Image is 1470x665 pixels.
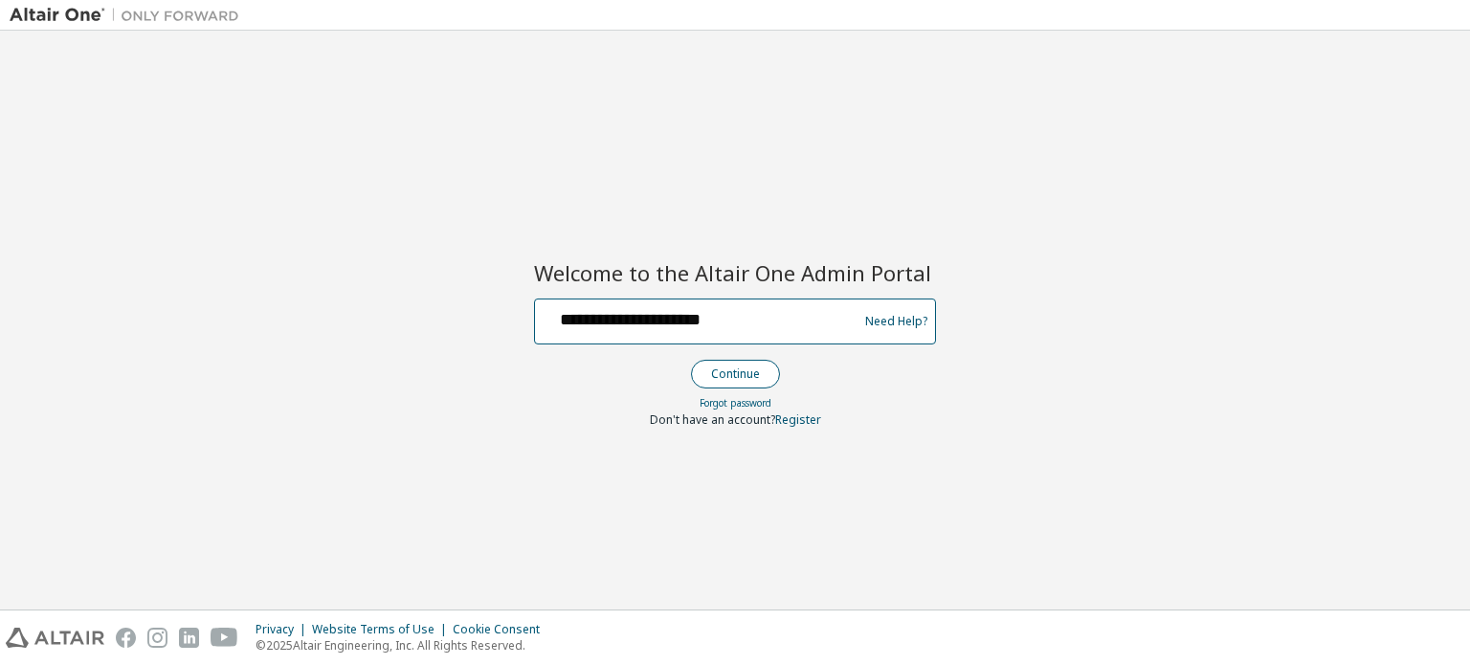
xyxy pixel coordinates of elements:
div: Website Terms of Use [312,622,453,637]
img: instagram.svg [147,628,167,648]
img: altair_logo.svg [6,628,104,648]
img: youtube.svg [211,628,238,648]
button: Continue [691,360,780,388]
p: © 2025 Altair Engineering, Inc. All Rights Reserved. [256,637,551,654]
img: facebook.svg [116,628,136,648]
h2: Welcome to the Altair One Admin Portal [534,259,936,286]
a: Forgot password [700,396,771,410]
a: Need Help? [865,321,927,321]
div: Privacy [256,622,312,637]
span: Don't have an account? [650,411,775,428]
a: Register [775,411,821,428]
img: Altair One [10,6,249,25]
div: Cookie Consent [453,622,551,637]
img: linkedin.svg [179,628,199,648]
